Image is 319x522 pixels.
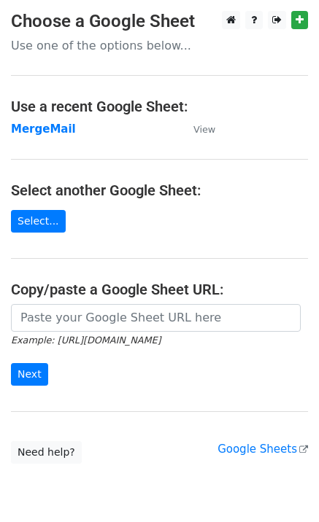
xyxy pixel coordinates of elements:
h4: Select another Google Sheet: [11,182,308,199]
small: View [193,124,215,135]
a: Google Sheets [218,443,308,456]
iframe: Chat Widget [246,452,319,522]
a: View [179,122,215,136]
h3: Choose a Google Sheet [11,11,308,32]
p: Use one of the options below... [11,38,308,53]
h4: Use a recent Google Sheet: [11,98,308,115]
a: Select... [11,210,66,233]
small: Example: [URL][DOMAIN_NAME] [11,335,161,346]
h4: Copy/paste a Google Sheet URL: [11,281,308,298]
a: Need help? [11,441,82,464]
a: MergeMail [11,122,76,136]
input: Paste your Google Sheet URL here [11,304,301,332]
input: Next [11,363,48,386]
